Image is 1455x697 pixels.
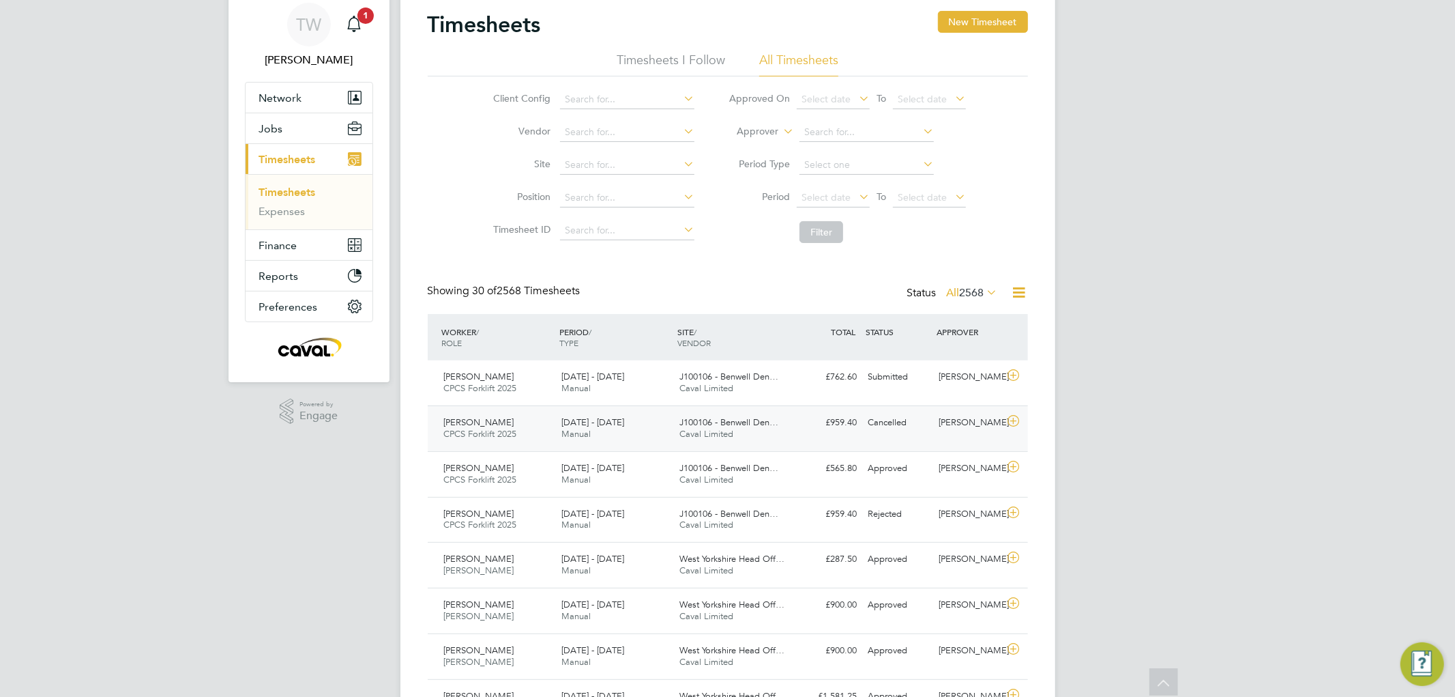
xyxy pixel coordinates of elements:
span: To [872,89,890,107]
span: 1 [357,8,374,24]
span: [PERSON_NAME] [444,553,514,565]
span: 2568 Timesheets [473,284,580,298]
label: All [947,286,998,300]
label: Timesheet ID [489,223,550,236]
div: £900.00 [792,594,863,616]
span: Select date [802,191,851,203]
span: ROLE [442,337,462,348]
div: [PERSON_NAME] [933,594,1004,616]
a: 1 [340,3,368,46]
li: All Timesheets [759,52,838,76]
div: PERIOD [556,319,674,355]
span: / [589,326,591,337]
span: [PERSON_NAME] [444,656,514,668]
input: Search for... [560,188,694,208]
span: 2568 [960,286,984,300]
label: Approved On [729,92,790,104]
span: Finance [259,239,297,252]
span: [PERSON_NAME] [444,565,514,576]
a: TW[PERSON_NAME] [245,3,373,68]
span: [DATE] - [DATE] [561,416,624,428]
span: Manual [561,565,591,576]
span: [DATE] - [DATE] [561,553,624,565]
span: / [694,326,696,337]
span: Select date [898,191,947,203]
span: CPCS Forklift 2025 [444,519,517,530]
span: Powered by [299,399,338,410]
span: Caval Limited [679,565,733,576]
div: SITE [674,319,792,355]
span: Manual [561,428,591,440]
div: £565.80 [792,457,863,480]
input: Search for... [560,90,694,109]
span: To [872,188,890,205]
span: [DATE] - [DATE] [561,462,624,474]
div: Rejected [863,503,934,526]
span: [PERSON_NAME] [444,462,514,474]
button: Reports [246,261,372,291]
div: [PERSON_NAME] [933,503,1004,526]
div: Status [907,284,1001,303]
input: Search for... [799,123,934,142]
span: J100106 - Benwell Den… [679,371,778,382]
div: Approved [863,594,934,616]
span: [DATE] - [DATE] [561,508,624,520]
span: Caval Limited [679,656,733,668]
input: Search for... [560,123,694,142]
div: WORKER [439,319,557,355]
a: Go to home page [245,336,373,358]
label: Period [729,190,790,203]
span: Caval Limited [679,519,733,530]
div: STATUS [863,319,934,344]
div: £900.00 [792,640,863,662]
span: Manual [561,610,591,622]
span: TYPE [559,337,578,348]
div: [PERSON_NAME] [933,457,1004,480]
button: Filter [799,221,843,243]
h2: Timesheets [428,11,541,38]
button: Finance [246,230,372,260]
span: J100106 - Benwell Den… [679,462,778,474]
div: [PERSON_NAME] [933,412,1004,434]
span: West Yorkshire Head Off… [679,553,784,565]
span: J100106 - Benwell Den… [679,416,778,428]
span: / [477,326,480,337]
div: £287.50 [792,548,863,571]
span: [PERSON_NAME] [444,416,514,428]
input: Select one [799,156,934,175]
button: Preferences [246,291,372,322]
button: Network [246,83,372,113]
button: Engage Resource Center [1400,642,1444,686]
span: Network [259,91,302,104]
a: Powered byEngage [280,399,338,425]
div: [PERSON_NAME] [933,640,1004,662]
div: APPROVER [933,319,1004,344]
input: Search for... [560,156,694,175]
div: [PERSON_NAME] [933,548,1004,571]
span: Select date [898,93,947,105]
span: Caval Limited [679,382,733,394]
label: Site [489,158,550,170]
span: [PERSON_NAME] [444,610,514,622]
span: CPCS Forklift 2025 [444,382,517,394]
span: West Yorkshire Head Off… [679,599,784,610]
span: [PERSON_NAME] [444,371,514,382]
span: [DATE] - [DATE] [561,371,624,382]
span: Manual [561,474,591,485]
span: Caval Limited [679,474,733,485]
span: Manual [561,656,591,668]
span: [PERSON_NAME] [444,644,514,656]
input: Search for... [560,221,694,240]
div: Approved [863,457,934,480]
div: Timesheets [246,174,372,229]
div: Submitted [863,366,934,388]
div: £762.60 [792,366,863,388]
label: Client Config [489,92,550,104]
a: Timesheets [259,186,316,199]
img: caval-logo-retina.png [274,336,342,358]
div: £959.40 [792,412,863,434]
span: Preferences [259,300,318,313]
span: CPCS Forklift 2025 [444,474,517,485]
li: Timesheets I Follow [617,52,725,76]
div: Cancelled [863,412,934,434]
